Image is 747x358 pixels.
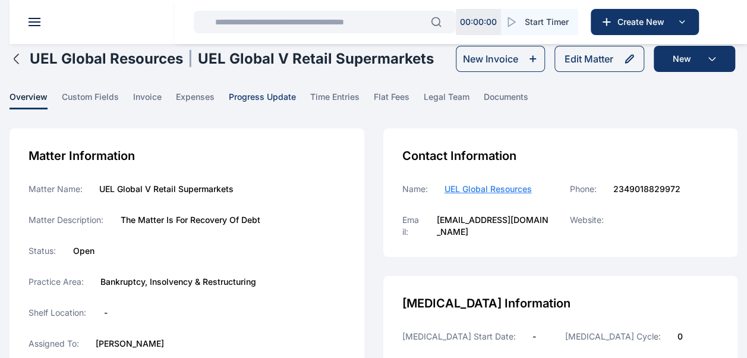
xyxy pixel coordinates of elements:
[100,276,256,288] label: Bankruptcy, Insolvency & Restructuring
[613,16,674,28] span: Create New
[133,91,176,109] a: invoice
[29,183,83,195] label: Matter Name:
[554,46,644,72] button: Edit Matter
[591,9,699,35] button: Create New
[565,52,613,66] div: Edit Matter
[121,214,260,226] label: The Matter Is For Recovery Of Debt
[402,147,719,164] div: Contact Information
[456,46,545,72] button: New Invoice
[99,183,234,195] label: UEL Global V Retail Supermarkets
[374,91,424,109] a: flat fees
[198,49,434,68] h1: UEL Global V Retail Supermarkets
[445,184,532,194] span: UEL Global Resources
[10,91,62,109] a: overview
[570,214,604,226] label: Website:
[62,91,119,109] span: custom fields
[484,91,543,109] a: documents
[229,91,296,109] span: progress update
[310,91,360,109] span: time entries
[10,91,48,109] span: overview
[29,214,104,226] label: Matter Description:
[30,49,183,68] h1: UEL Global Resources
[424,91,484,109] a: legal team
[445,183,532,195] a: UEL Global Resources
[188,49,193,68] span: |
[73,245,94,257] label: Open
[29,276,84,288] label: Practice Area:
[613,183,680,195] label: 2349018829972
[62,91,133,109] a: custom fields
[310,91,374,109] a: time entries
[104,307,108,319] label: -
[176,91,229,109] a: expenses
[532,331,536,343] label: -
[29,245,56,257] label: Status:
[565,331,661,343] label: [MEDICAL_DATA] Cycle:
[133,91,162,109] span: invoice
[654,46,735,72] button: New
[570,183,597,195] label: Phone:
[460,16,497,28] p: 00 : 00 : 00
[229,91,310,109] a: progress update
[402,183,428,195] label: Name:
[29,307,87,319] label: Shelf Location:
[424,91,469,109] span: legal team
[463,52,518,66] div: New Invoice
[525,16,569,28] span: Start Timer
[374,91,409,109] span: flat fees
[402,295,719,312] div: [MEDICAL_DATA] Information
[96,338,164,350] label: [PERSON_NAME]
[402,214,420,238] label: Email:
[176,91,215,109] span: expenses
[29,147,345,164] div: Matter Information
[29,338,79,350] label: Assigned To:
[402,331,516,343] label: [MEDICAL_DATA] Start Date:
[484,91,528,109] span: documents
[501,9,578,35] button: Start Timer
[677,331,683,343] label: 0
[437,214,551,238] label: [EMAIL_ADDRESS][DOMAIN_NAME]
